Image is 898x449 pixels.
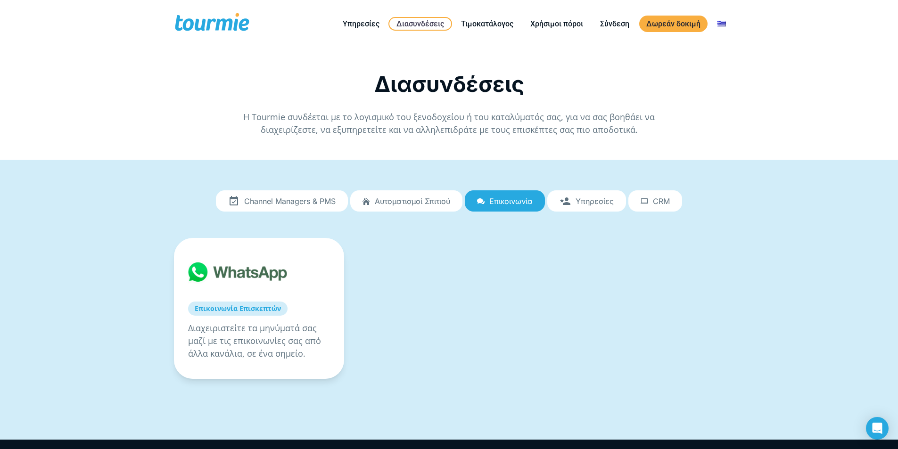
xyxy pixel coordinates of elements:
span: Η Tourmie συνδέεται με το λογισμικό του ξενοδοχείου ή του καταλύματός σας, για να σας βοηθάει να ... [243,111,655,135]
a: Χρήσιμοι πόροι [523,18,590,30]
span: Αυτοματισμοί Σπιτιού [375,197,450,205]
div: Open Intercom Messenger [866,417,889,440]
a: Διασυνδέσεις [388,17,452,31]
a: Υπηρεσίες [336,18,387,30]
span: Υπηρεσίες [576,197,614,205]
a: Αλλαγή σε [710,18,733,30]
p: Διαχειριστείτε τα μηνύματά σας μαζί με τις επικοινωνίες σας από άλλα κανάλια, σε ένα σημείο. [188,322,330,360]
a: Τιμοκατάλογος [454,18,520,30]
span: CRM [653,197,670,205]
span: Διασυνδέσεις [374,71,524,97]
a: Επικοινωνία Επισκεπτών [188,302,288,316]
span: Channel Managers & PMS [244,197,336,205]
a: Δωρεάν δοκιμή [639,16,708,32]
span: Επικοινωνία [489,197,533,205]
a: Σύνδεση [593,18,636,30]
